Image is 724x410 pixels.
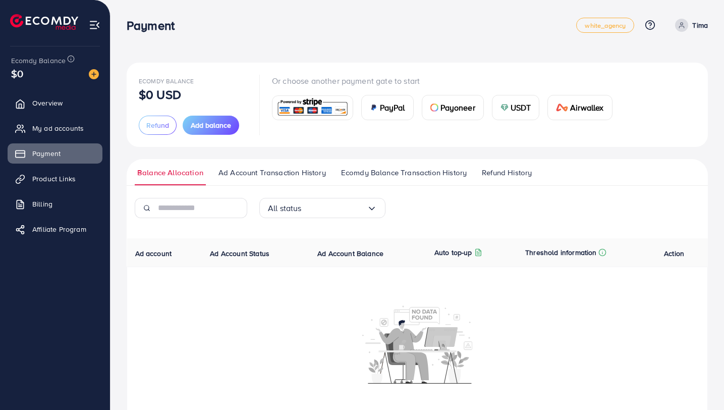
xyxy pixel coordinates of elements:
[146,120,169,130] span: Refund
[139,116,177,135] button: Refund
[500,104,509,112] img: card
[8,93,102,113] a: Overview
[361,95,414,120] a: cardPayPal
[89,19,100,31] img: menu
[525,246,596,259] p: Threshold information
[556,104,568,112] img: card
[137,167,203,178] span: Balance Allocation
[32,199,52,209] span: Billing
[210,248,269,259] span: Ad Account Status
[32,98,63,108] span: Overview
[139,88,181,100] p: $0 USD
[681,365,716,402] iframe: Chat
[430,104,438,112] img: card
[139,77,194,85] span: Ecomdy Balance
[183,116,239,135] button: Add balance
[585,22,626,29] span: white_agency
[11,66,23,81] span: $0
[218,167,326,178] span: Ad Account Transaction History
[8,194,102,214] a: Billing
[11,56,66,66] span: Ecomdy Balance
[8,219,102,239] a: Affiliate Program
[275,97,350,119] img: card
[268,200,302,216] span: All status
[511,101,531,114] span: USDT
[664,248,684,259] span: Action
[434,246,472,259] p: Auto top-up
[362,304,472,384] img: No account
[8,143,102,164] a: Payment
[482,167,532,178] span: Refund History
[370,104,378,112] img: card
[272,95,353,120] a: card
[135,248,172,259] span: Ad account
[10,14,78,30] img: logo
[127,18,183,33] h3: Payment
[570,101,603,114] span: Airwallex
[191,120,231,130] span: Add balance
[576,18,634,33] a: white_agency
[32,224,86,234] span: Affiliate Program
[89,69,99,79] img: image
[547,95,612,120] a: cardAirwallex
[422,95,484,120] a: cardPayoneer
[259,198,385,218] div: Search for option
[8,118,102,138] a: My ad accounts
[32,123,84,133] span: My ad accounts
[32,148,61,159] span: Payment
[302,200,367,216] input: Search for option
[692,19,708,31] p: Tima
[492,95,540,120] a: cardUSDT
[671,19,708,32] a: Tima
[32,174,76,184] span: Product Links
[317,248,383,259] span: Ad Account Balance
[272,75,621,87] p: Or choose another payment gate to start
[341,167,467,178] span: Ecomdy Balance Transaction History
[8,169,102,189] a: Product Links
[380,101,405,114] span: PayPal
[440,101,475,114] span: Payoneer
